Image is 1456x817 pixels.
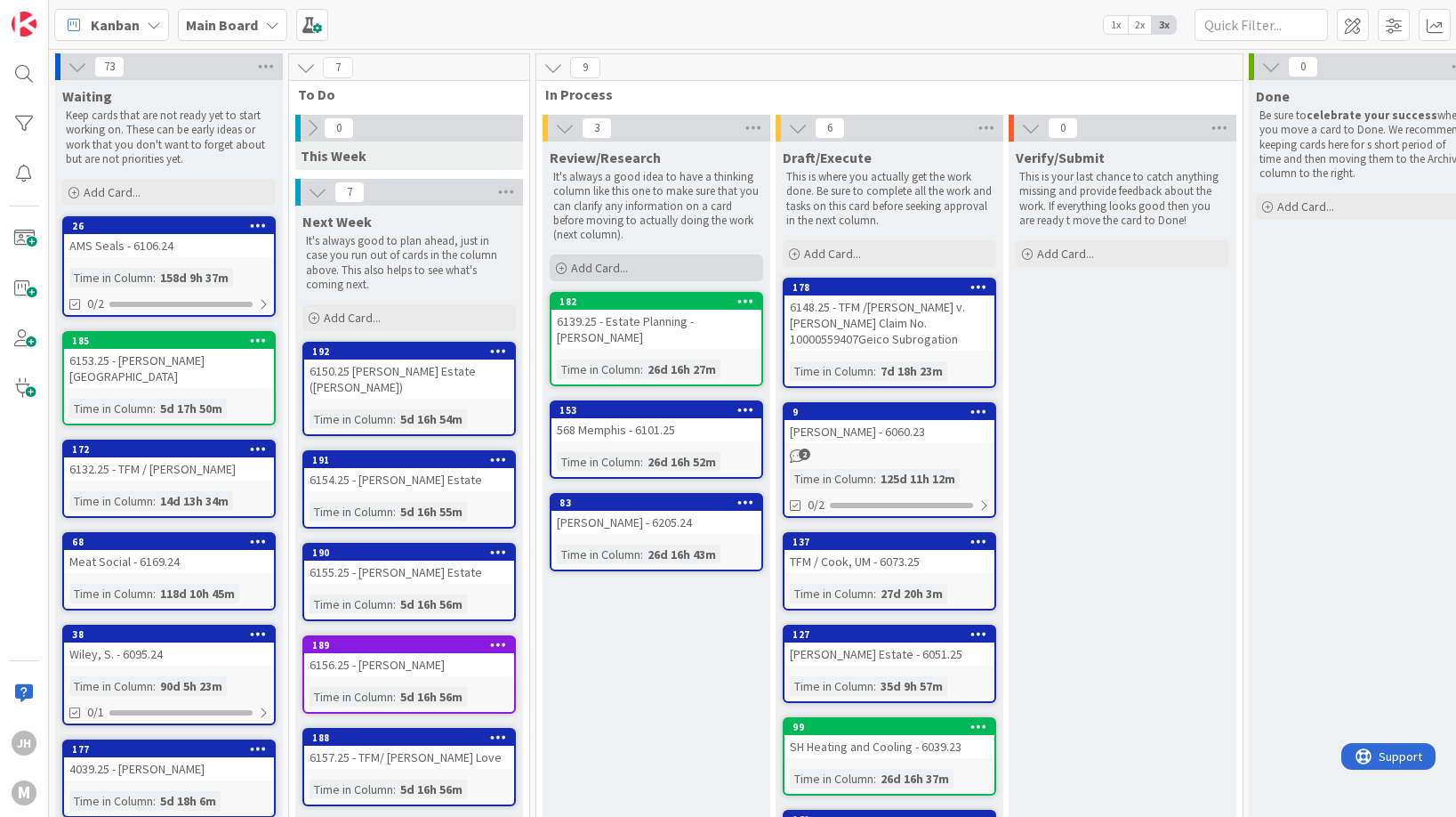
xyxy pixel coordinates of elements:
[792,536,994,548] div: 137
[550,149,661,166] span: Review/Research
[396,595,467,614] div: 5d 16h 56m
[784,735,994,758] div: SH Heating and Cooling - 6039.23
[640,452,643,472] span: :
[64,757,274,781] div: 4039.25 - [PERSON_NAME]
[784,420,994,443] div: [PERSON_NAME] - 6060.23
[792,281,994,294] div: 178
[62,216,276,317] a: 26AMS Seals - 6106.24Time in Column:158d 9h 37m0/2
[312,454,514,466] div: 191
[643,452,720,472] div: 26d 16h 52m
[799,449,810,460] span: 2
[873,361,876,381] span: :
[301,147,366,165] span: This Week
[323,57,353,78] span: 7
[783,717,996,796] a: 99SH Heating and Cooling - 6039.23Time in Column:26d 16h 37m
[784,534,994,550] div: 137
[304,746,514,769] div: 6157.25 - TFM/ [PERSON_NAME] Love
[72,220,274,232] div: 26
[396,409,467,429] div: 5d 16h 54m
[304,452,514,491] div: 1916154.25 - [PERSON_NAME] Estate
[1037,246,1094,262] span: Add Card...
[551,294,761,349] div: 1826139.25 - Estate Planning - [PERSON_NAME]
[873,676,876,696] span: :
[792,406,994,418] div: 9
[784,295,994,351] div: 6148.25 - TFM /[PERSON_NAME] v. [PERSON_NAME] Claim No. 10000559407Geico Subrogation
[784,550,994,573] div: TFM / Cook, UM - 6073.25
[1016,149,1105,166] span: Verify/Submit
[304,545,514,561] div: 190
[304,452,514,468] div: 191
[312,345,514,358] div: 192
[559,295,761,308] div: 182
[324,310,381,326] span: Add Card...
[304,344,514,399] div: 1926150.25 [PERSON_NAME] Estate ([PERSON_NAME])
[304,545,514,584] div: 1906155.25 - [PERSON_NAME] Estate
[62,87,112,105] span: Waiting
[12,731,36,756] div: JH
[1256,87,1290,105] span: Done
[570,57,600,78] span: 9
[324,117,354,139] span: 0
[64,741,274,781] div: 1774039.25 - [PERSON_NAME]
[784,719,994,735] div: 99
[84,184,141,200] span: Add Card...
[873,469,876,489] span: :
[302,543,516,621] a: 1906155.25 - [PERSON_NAME] EstateTime in Column:5d 16h 56m
[1277,198,1334,214] span: Add Card...
[304,360,514,399] div: 6150.25 [PERSON_NAME] Estate ([PERSON_NAME])
[72,335,274,347] div: 185
[783,149,872,166] span: Draft/Execute
[784,404,994,420] div: 9
[784,643,994,666] div: [PERSON_NAME] Estate - 6051.25
[876,584,947,603] div: 27d 20h 3m
[310,502,393,522] div: Time in Column
[1104,16,1128,34] span: 1x
[545,85,1220,103] span: In Process
[153,491,156,511] span: :
[815,117,845,139] span: 6
[62,331,276,425] a: 1856153.25 - [PERSON_NAME][GEOGRAPHIC_DATA]Time in Column:5d 17h 50m
[69,399,153,418] div: Time in Column
[156,268,233,287] div: 158d 9h 37m
[72,536,274,548] div: 68
[640,545,643,564] span: :
[551,418,761,441] div: 568 Memphis - 6101.25
[186,16,258,34] b: Main Board
[784,279,994,295] div: 178
[64,441,274,481] div: 1726132.25 - TFM / [PERSON_NAME]
[153,791,156,811] span: :
[304,344,514,360] div: 192
[37,3,81,24] span: Support
[156,399,227,418] div: 5d 17h 50m
[312,639,514,651] div: 189
[64,643,274,666] div: Wiley, S. - 6095.24
[312,546,514,559] div: 190
[62,625,276,725] a: 38Wiley, S. - 6095.24Time in Column:90d 5h 23m0/1
[156,791,221,811] div: 5d 18h 6m
[153,676,156,696] span: :
[393,780,396,799] span: :
[790,769,873,789] div: Time in Column
[551,511,761,534] div: [PERSON_NAME] - 6205.24
[396,687,467,707] div: 5d 16h 56m
[62,532,276,611] a: 68Meat Social - 6169.24Time in Column:118d 10h 45m
[64,534,274,550] div: 68
[304,637,514,653] div: 189
[396,502,467,522] div: 5d 16h 55m
[156,491,233,511] div: 14d 13h 34m
[784,534,994,573] div: 137TFM / Cook, UM - 6073.25
[640,360,643,379] span: :
[550,400,763,479] a: 153568 Memphis - 6101.25Time in Column:26d 16h 52m
[304,561,514,584] div: 6155.25 - [PERSON_NAME] Estate
[784,404,994,443] div: 9[PERSON_NAME] - 6060.23
[1288,56,1318,77] span: 0
[64,550,274,573] div: Meat Social - 6169.24
[298,85,507,103] span: To Do
[551,495,761,534] div: 83[PERSON_NAME] - 6205.24
[1195,9,1328,41] input: Quick Filter...
[310,780,393,799] div: Time in Column
[64,627,274,643] div: 38
[310,409,393,429] div: Time in Column
[91,14,140,36] span: Kanban
[790,584,873,603] div: Time in Column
